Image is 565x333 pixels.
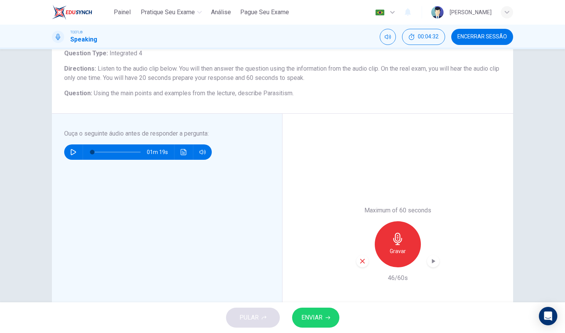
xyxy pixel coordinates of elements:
[390,247,406,256] h6: Gravar
[375,221,421,267] button: Gravar
[380,29,396,45] div: Silenciar
[457,34,507,40] span: Encerrar Sessão
[402,29,445,45] button: 00:04:32
[240,8,289,17] span: Pague Seu Exame
[138,5,205,19] button: Pratique seu exame
[141,8,195,17] span: Pratique seu exame
[451,29,513,45] button: Encerrar Sessão
[64,65,499,81] span: Listen to the audio clip below. You will then answer the question using the information from the ...
[147,144,174,160] span: 01m 19s
[64,64,501,83] h6: Directions :
[52,5,110,20] a: EduSynch logo
[375,10,385,15] img: pt
[52,5,92,20] img: EduSynch logo
[94,89,294,97] span: Using the main points and examples from the lecture, describe Parasitism.
[364,206,431,215] h6: Maximum of 60 seconds
[418,34,439,40] span: 00:04:32
[208,5,234,19] button: Análise
[70,30,83,35] span: TOEFL®
[64,49,501,58] h6: Question Type :
[539,307,557,325] div: Open Intercom Messenger
[64,89,501,98] h6: Question :
[211,8,231,17] span: Análise
[108,50,142,57] span: Integrated 4
[114,8,131,17] span: Painel
[450,8,492,17] div: [PERSON_NAME]
[388,273,408,283] h6: 46/60s
[301,312,322,323] span: ENVIAR
[237,5,292,19] button: Pague Seu Exame
[431,6,444,18] img: Profile picture
[70,35,97,44] h1: Speaking
[64,129,261,138] h6: Ouça o seguinte áudio antes de responder a pergunta :
[402,29,445,45] div: Esconder
[292,308,339,328] button: ENVIAR
[110,5,135,19] button: Painel
[178,144,190,160] button: Clique para ver a transcrição do áudio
